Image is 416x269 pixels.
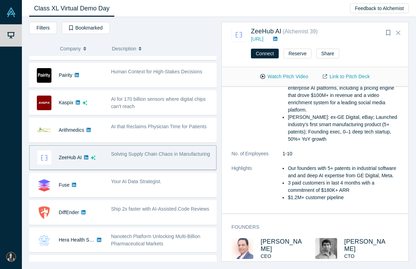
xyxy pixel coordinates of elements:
a: [URL] [251,36,263,42]
button: Watch Pitch Video [253,71,316,83]
img: Shekhar Nirkhe's Profile Image [315,238,337,259]
h3: Founders [231,223,389,231]
li: 3 paid customers in last 4 months with a commitment of $180K+ ARR [288,179,399,194]
img: Nilesh Dixit's Profile Image [231,238,253,259]
a: ZeeHub AI [251,28,281,35]
span: Solving Supply Chain Chaos in Manufacturing [111,151,210,157]
svg: dsa ai sparkles [91,155,96,160]
span: CTO [344,253,354,259]
dt: Highlights [231,165,283,209]
a: Kaspix [59,100,73,105]
span: CEO [261,253,271,259]
span: Nanotech Platform Unlocking Multi-Billion Pharmaceutical Markets [111,234,201,246]
a: DiffEnder [59,210,79,215]
span: Ship 2x faster with AI-Assisted Code Reviews [111,206,209,212]
button: Close [393,27,403,39]
img: Negar Rajabi's Account [6,252,16,262]
a: Class XL Virtual Demo Day [29,0,114,17]
span: AI that Reclaims Physician Time for Patients [111,124,207,129]
button: Description [112,41,212,56]
img: ZeeHub AI's Logo [231,27,246,42]
span: AI for 170 billion sensors where digital chips can't reach [111,96,206,109]
p: [PERSON_NAME]: ex‑GE Digital, eBay; Launched industry’s first smart manufacturing product (5+ pat... [288,114,399,143]
a: Link to Pitch Deck [316,71,377,83]
button: Company [60,41,105,56]
img: Fuse's Logo [37,178,51,193]
a: [PERSON_NAME] [344,238,386,252]
img: DiffEnder's Logo [37,205,51,220]
small: ( Alchemist 39 ) [283,28,318,34]
a: Hera Health Solutions [59,237,106,243]
a: Arithmedics [59,127,84,133]
img: Arithmedics's Logo [37,123,51,138]
button: Feedback to Alchemist [350,3,409,13]
a: Pairity [59,72,72,78]
span: Human Context for High-Stakes Decisions [111,69,202,74]
span: AI-native OS For Hospitality [111,261,171,267]
span: Company [60,41,81,56]
button: Filters [29,22,57,34]
dd: 1-10 [283,150,399,157]
span: Your AI Data Strategist. [111,179,162,184]
button: Share [316,49,339,58]
svg: dsa ai sparkles [82,100,87,105]
li: $1.2M+ customer pipeline [288,194,399,201]
img: Hera Health Solutions's Logo [37,233,51,247]
button: Reserve [284,49,311,58]
button: Connect [251,49,279,58]
button: Bookmark [383,28,393,38]
a: [PERSON_NAME] [261,238,302,252]
img: Kaspix's Logo [37,96,51,110]
a: ZeeHub AI [59,155,82,160]
img: ZeeHub AI's Logo [37,150,51,165]
img: Alchemist Vault Logo [6,7,16,17]
button: Bookmarked [62,22,110,34]
img: Pairity's Logo [37,68,51,83]
span: Description [112,41,136,56]
dt: No. of Employees [231,150,283,165]
p: [PERSON_NAME]: [PERSON_NAME]: [GEOGRAPHIC_DATA], ex-Meta, Coinbase. An AI engineering leader who ... [288,63,399,114]
li: Our founders with 5+ patents in industrial software and and deep AI expertise from GE Digital, Meta. [288,165,399,179]
a: Fuse [59,182,70,188]
dt: Team Description [231,63,283,150]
